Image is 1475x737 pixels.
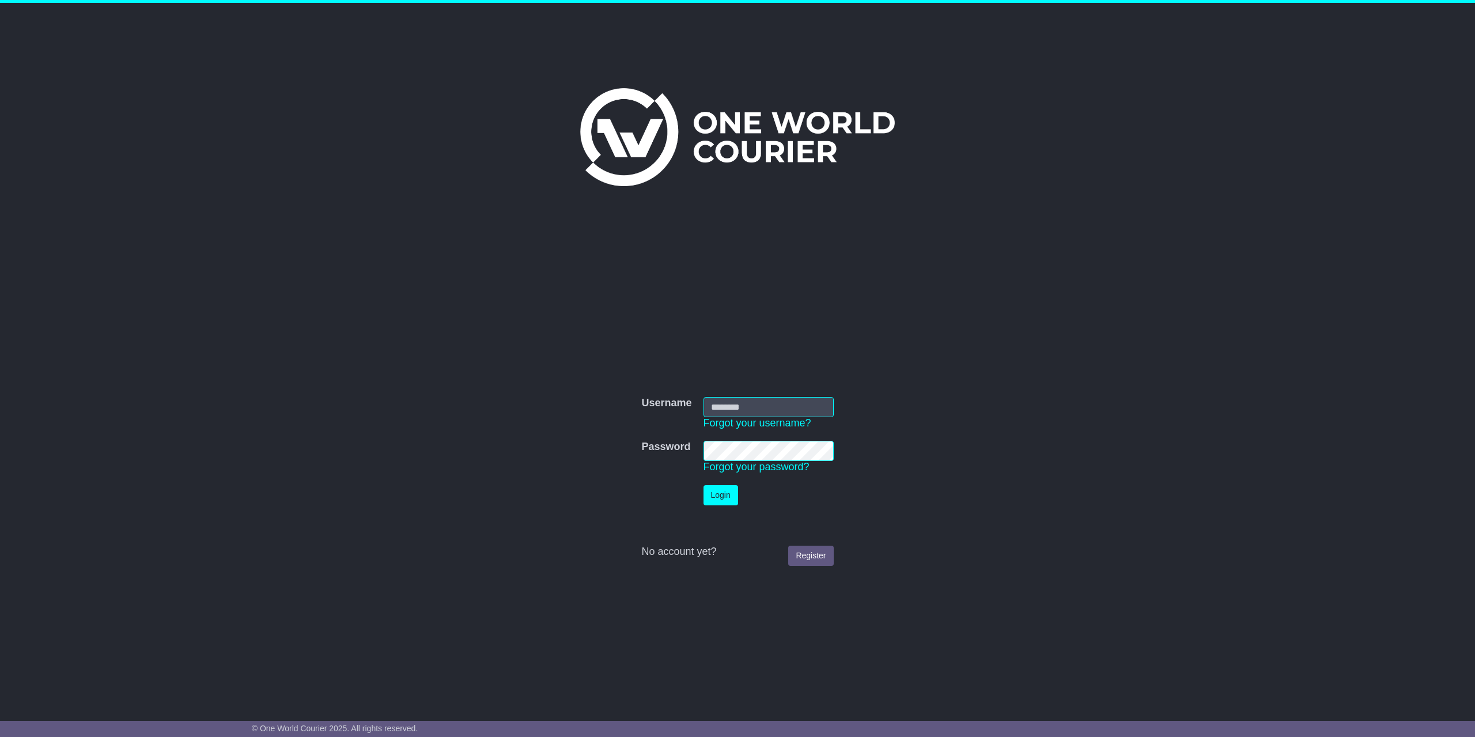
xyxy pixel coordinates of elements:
[704,461,810,473] a: Forgot your password?
[641,546,833,558] div: No account yet?
[788,546,833,566] a: Register
[641,441,690,453] label: Password
[704,417,811,429] a: Forgot your username?
[252,724,418,733] span: © One World Courier 2025. All rights reserved.
[580,88,895,186] img: One World
[641,397,691,410] label: Username
[704,485,738,505] button: Login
